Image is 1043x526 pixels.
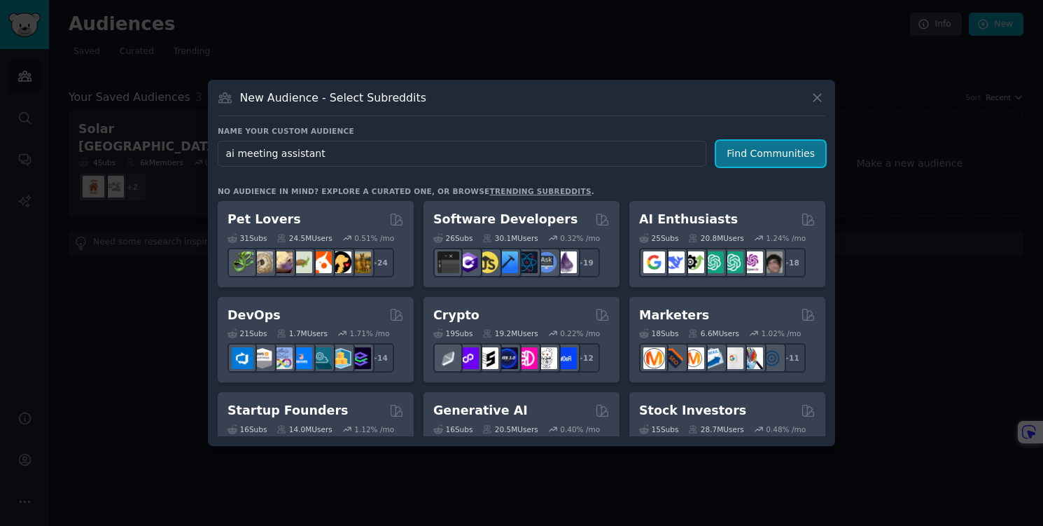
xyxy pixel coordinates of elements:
[496,347,518,369] img: web3
[741,251,763,273] img: OpenAIDev
[688,328,739,338] div: 6.6M Users
[290,251,312,273] img: turtle
[457,347,479,369] img: 0xPolygon
[365,248,394,277] div: + 24
[227,402,348,420] h2: Startup Founders
[276,328,328,338] div: 1.7M Users
[227,211,301,228] h2: Pet Lovers
[682,251,704,273] img: AItoolsCatalog
[290,347,312,369] img: DevOpsLinks
[477,251,498,273] img: learnjavascript
[766,424,806,434] div: 0.48 % /mo
[702,251,724,273] img: chatgpt_promptDesign
[218,141,706,167] input: Pick a short name, like "Digital Marketers" or "Movie-Goers"
[516,347,538,369] img: defiblockchain
[639,402,746,420] h2: Stock Investors
[227,328,267,338] div: 21 Sub s
[560,328,600,338] div: 0.22 % /mo
[762,328,801,338] div: 1.02 % /mo
[560,424,600,434] div: 0.40 % /mo
[535,347,557,369] img: CryptoNews
[555,251,577,273] img: elixir
[330,251,351,273] img: PetAdvice
[555,347,577,369] img: defi_
[682,347,704,369] img: AskMarketing
[349,347,371,369] img: PlatformEngineers
[310,251,332,273] img: cockatiel
[489,187,591,195] a: trending subreddits
[433,402,528,420] h2: Generative AI
[688,233,743,243] div: 20.8M Users
[251,251,273,273] img: ballpython
[350,328,390,338] div: 1.71 % /mo
[560,233,600,243] div: 0.32 % /mo
[716,141,825,167] button: Find Communities
[643,251,665,273] img: GoogleGeminiAI
[330,347,351,369] img: aws_cdk
[433,233,472,243] div: 26 Sub s
[482,328,538,338] div: 19.2M Users
[251,347,273,369] img: AWS_Certified_Experts
[761,347,783,369] img: OnlineMarketing
[227,233,267,243] div: 31 Sub s
[271,347,293,369] img: Docker_DevOps
[240,90,426,105] h3: New Audience - Select Subreddits
[349,251,371,273] img: dogbreed
[354,233,394,243] div: 0.51 % /mo
[437,347,459,369] img: ethfinance
[433,424,472,434] div: 16 Sub s
[457,251,479,273] img: csharp
[766,233,806,243] div: 1.24 % /mo
[232,251,253,273] img: herpetology
[433,307,479,324] h2: Crypto
[639,307,709,324] h2: Marketers
[663,347,685,369] img: bigseo
[276,233,332,243] div: 24.5M Users
[276,424,332,434] div: 14.0M Users
[639,424,678,434] div: 15 Sub s
[702,347,724,369] img: Emailmarketing
[477,347,498,369] img: ethstaker
[741,347,763,369] img: MarketingResearch
[639,328,678,338] div: 18 Sub s
[271,251,293,273] img: leopardgeckos
[433,328,472,338] div: 19 Sub s
[776,343,806,373] div: + 11
[516,251,538,273] img: reactnative
[482,233,538,243] div: 30.1M Users
[722,251,743,273] img: chatgpt_prompts_
[218,126,825,136] h3: Name your custom audience
[570,343,600,373] div: + 12
[365,343,394,373] div: + 14
[232,347,253,369] img: azuredevops
[776,248,806,277] div: + 18
[535,251,557,273] img: AskComputerScience
[639,211,738,228] h2: AI Enthusiasts
[433,211,577,228] h2: Software Developers
[496,251,518,273] img: iOSProgramming
[482,424,538,434] div: 20.5M Users
[643,347,665,369] img: content_marketing
[663,251,685,273] img: DeepSeek
[639,233,678,243] div: 25 Sub s
[688,424,743,434] div: 28.7M Users
[722,347,743,369] img: googleads
[354,424,394,434] div: 1.12 % /mo
[227,307,281,324] h2: DevOps
[570,248,600,277] div: + 19
[218,186,594,196] div: No audience in mind? Explore a curated one, or browse .
[437,251,459,273] img: software
[761,251,783,273] img: ArtificalIntelligence
[227,424,267,434] div: 16 Sub s
[310,347,332,369] img: platformengineering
